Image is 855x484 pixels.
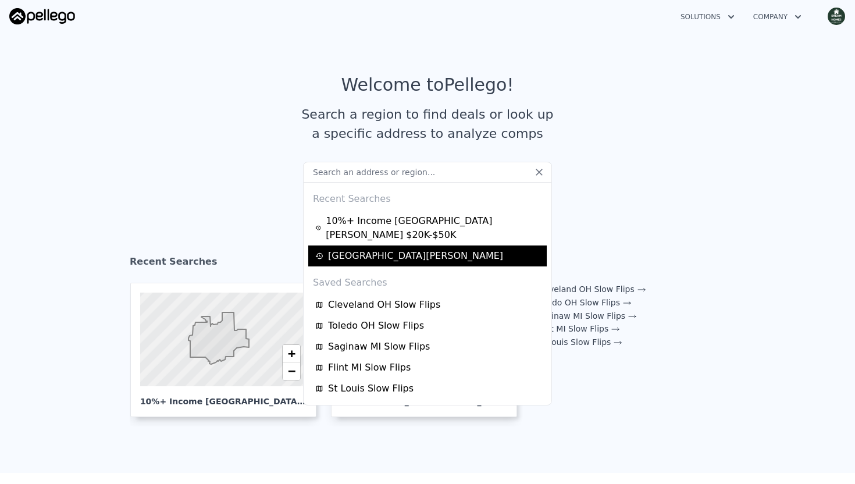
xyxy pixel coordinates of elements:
a: 10%+ Income [GEOGRAPHIC_DATA][PERSON_NAME] $20K-$50K [130,283,326,417]
img: avatar [827,7,846,26]
span: Saginaw MI Slow Flips [328,340,430,354]
span: + [288,346,295,361]
div: Recent Searches [308,183,547,211]
span: Cleveland OH Slow Flips [328,298,440,312]
a: Flint MI Slow Flips [315,361,543,375]
div: Search a region to find deals or look up a specific address to analyze comps [297,105,558,143]
span: St Louis Slow Flips [328,382,414,396]
input: Search an address or region... [303,162,552,183]
img: Pellego [9,8,75,24]
div: Welcome to Pellego ! [341,74,514,95]
a: Saginaw MI Slow Flips [315,340,543,354]
div: Saved Searches [308,266,547,294]
a: Flint MI Slow Flips [536,324,621,333]
span: Flint MI Slow Flips [328,361,411,375]
a: Cleveland OH Slow Flips [536,284,646,294]
a: Saginaw MI Slow Flips [536,311,637,321]
a: Toledo OH Slow Flips [315,319,543,333]
a: Toledo OH Slow Flips [536,298,632,307]
button: Solutions [671,6,744,27]
span: Toledo OH Slow Flips [328,319,424,333]
a: [GEOGRAPHIC_DATA][PERSON_NAME] [315,249,543,263]
span: − [288,364,295,378]
div: 10%+ Income [GEOGRAPHIC_DATA][PERSON_NAME] $20K-$50K [140,386,307,407]
div: Recent Searches [130,245,725,283]
button: Company [744,6,811,27]
a: St Louis Slow Flips [315,382,543,396]
a: 10%+ Income [GEOGRAPHIC_DATA][PERSON_NAME] $20K-$50K [315,214,543,242]
a: Zoom in [283,345,300,362]
a: St Louis Slow Flips [536,337,623,347]
a: Zoom out [283,362,300,380]
a: Cleveland OH Slow Flips [315,298,543,312]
